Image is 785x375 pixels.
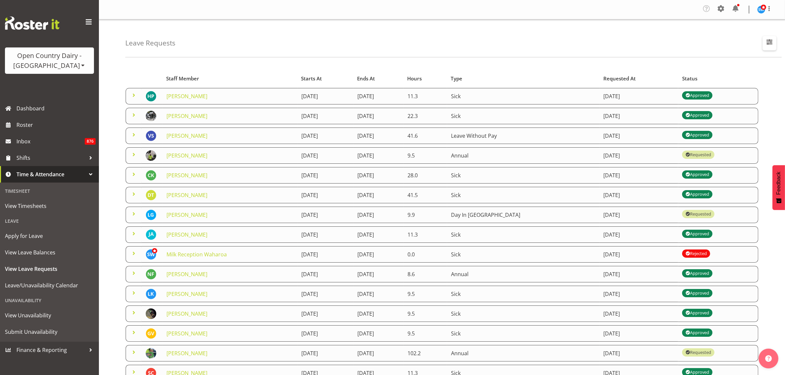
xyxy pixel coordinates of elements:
h4: Leave Requests [125,39,175,47]
td: [DATE] [600,88,679,104]
span: Leave/Unavailability Calendar [5,280,94,290]
div: Approved [685,230,709,238]
td: [DATE] [600,128,679,144]
span: Time & Attendance [16,169,86,179]
a: Milk Reception Waharoa [166,251,227,258]
a: [PERSON_NAME] [166,330,207,337]
td: [DATE] [600,246,679,263]
div: Requested At [603,75,675,82]
span: 876 [85,138,96,145]
div: Approved [685,91,709,99]
td: [DATE] [297,345,353,361]
td: 0.0 [404,246,447,263]
td: [DATE] [297,226,353,243]
td: Sick [447,167,600,184]
td: Sick [447,226,600,243]
div: Status [682,75,755,82]
td: Day In [GEOGRAPHIC_DATA] [447,207,600,223]
span: Apply for Leave [5,231,94,241]
a: [PERSON_NAME] [166,172,207,179]
td: 28.0 [404,167,447,184]
div: Staff Member [166,75,294,82]
td: 9.5 [404,305,447,322]
td: [DATE] [600,286,679,302]
td: [DATE] [600,207,679,223]
a: [PERSON_NAME] [166,290,207,298]
td: [DATE] [600,167,679,184]
a: Leave/Unavailability Calendar [2,277,97,294]
div: Approved [685,269,709,277]
td: [DATE] [297,128,353,144]
td: [DATE] [297,305,353,322]
td: [DATE] [600,345,679,361]
td: [DATE] [353,187,404,203]
span: Finance & Reporting [16,345,86,355]
a: View Unavailability [2,307,97,324]
img: steve-webb7510.jpg [146,249,156,260]
td: Sick [447,88,600,104]
td: [DATE] [297,187,353,203]
td: 8.6 [404,266,447,282]
a: View Leave Balances [2,244,97,261]
img: chris-kneebone8233.jpg [146,170,156,181]
a: Apply for Leave [2,228,97,244]
span: View Timesheets [5,201,94,211]
td: 41.5 [404,187,447,203]
td: [DATE] [297,167,353,184]
img: Rosterit website logo [5,16,59,30]
img: lalesh-kumar8193.jpg [146,289,156,299]
div: Ends At [357,75,400,82]
span: Submit Unavailability [5,327,94,337]
td: 102.2 [404,345,447,361]
td: 9.5 [404,325,447,342]
a: [PERSON_NAME] [166,152,207,159]
div: Starts At [301,75,350,82]
a: [PERSON_NAME] [166,112,207,120]
td: [DATE] [353,345,404,361]
div: Leave [2,214,97,228]
div: Approved [685,309,709,317]
div: Rejected [685,249,707,257]
td: [DATE] [353,226,404,243]
td: [DATE] [600,266,679,282]
a: [PERSON_NAME] [166,350,207,357]
img: grant-vercoe10297.jpg [146,328,156,339]
td: Sick [447,108,600,124]
div: Approved [685,131,709,139]
img: len-grace11235.jpg [146,210,156,220]
td: [DATE] [353,88,404,104]
td: [DATE] [600,187,679,203]
div: Hours [407,75,443,82]
img: nev-brewstere2ff2324a5d73743b4d82e174d067d2e.png [146,150,156,161]
span: Dashboard [16,103,96,113]
td: [DATE] [353,147,404,164]
td: Sick [447,246,600,263]
td: Sick [447,187,600,203]
div: Approved [685,111,709,119]
div: Approved [685,170,709,178]
td: [DATE] [353,108,404,124]
img: hendrik-potgieter11206.jpg [146,91,156,101]
a: [PERSON_NAME] [166,211,207,218]
td: 9.9 [404,207,447,223]
img: craig-schlager-reay544363f98204df1b063025af03480625.png [146,111,156,121]
td: [DATE] [353,246,404,263]
img: nathan-frankhouser8200.jpg [146,269,156,279]
td: [DATE] [297,266,353,282]
td: [DATE] [353,325,404,342]
div: Approved [685,329,709,336]
div: Approved [685,289,709,297]
td: [DATE] [297,207,353,223]
td: [DATE] [353,286,404,302]
div: Requested [685,151,711,159]
a: View Leave Requests [2,261,97,277]
td: 9.5 [404,286,447,302]
img: casey-leonard878990e35a367874541f88119341483c.png [146,348,156,359]
div: Unavailability [2,294,97,307]
td: [DATE] [353,305,404,322]
img: jeff-anderson10294.jpg [146,229,156,240]
td: [DATE] [297,108,353,124]
a: [PERSON_NAME] [166,310,207,317]
td: [DATE] [297,246,353,263]
div: Open Country Dairy - [GEOGRAPHIC_DATA] [12,51,87,71]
